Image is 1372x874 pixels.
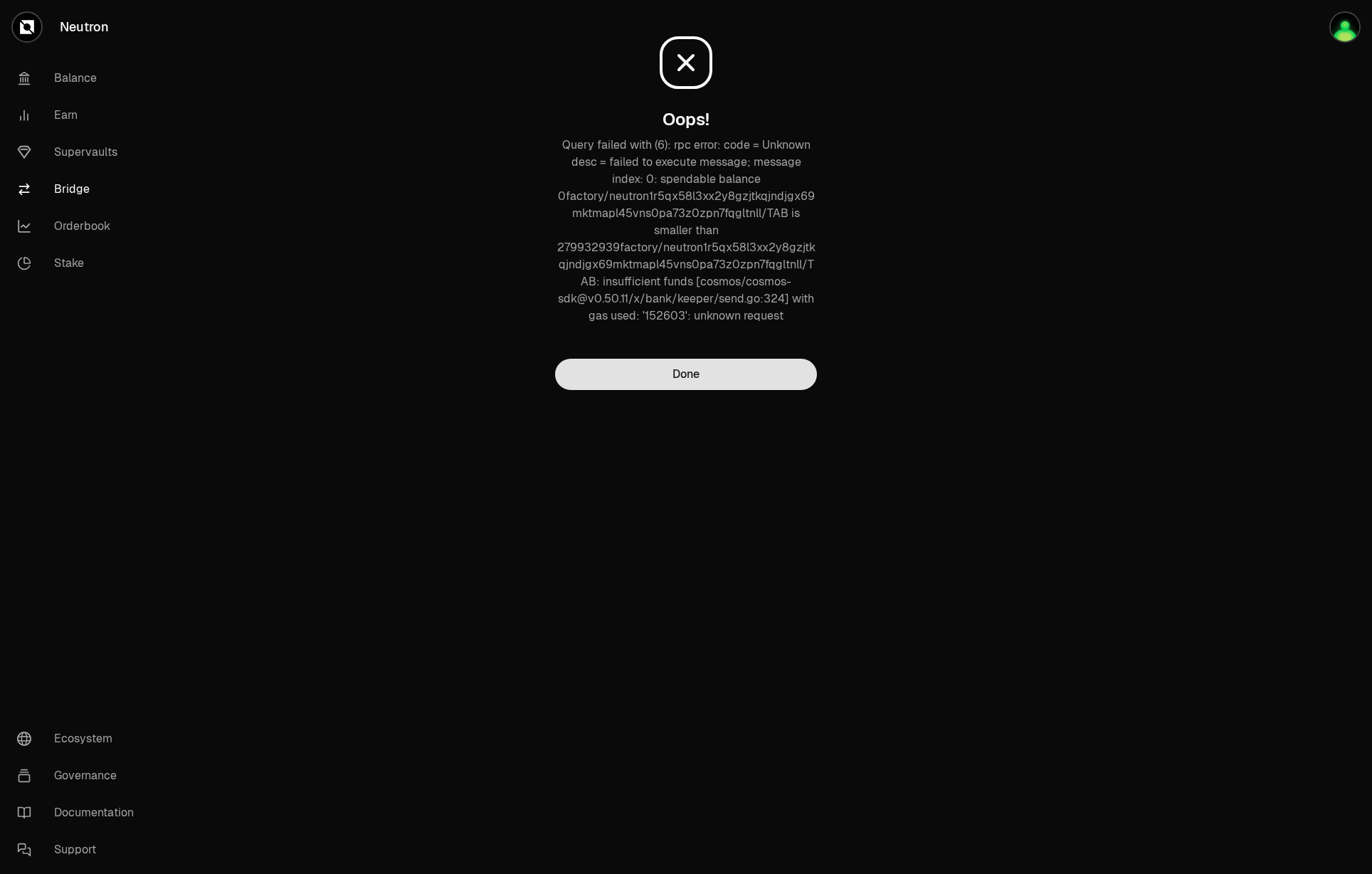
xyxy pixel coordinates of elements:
[555,359,817,390] button: Done
[6,60,154,97] a: Balance
[555,137,817,325] p: Query failed with (6): rpc error: code = Unknown desc = failed to execute message; message index:...
[6,720,154,757] a: Ecosystem
[6,245,154,282] a: Stake
[6,757,154,794] a: Governance
[6,97,154,134] a: Earn
[6,831,154,868] a: Support
[1331,13,1359,41] img: zsky
[6,134,154,171] a: Supervaults
[663,108,709,131] h3: Oops!
[6,171,154,208] a: Bridge
[6,794,154,831] a: Documentation
[6,208,154,245] a: Orderbook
